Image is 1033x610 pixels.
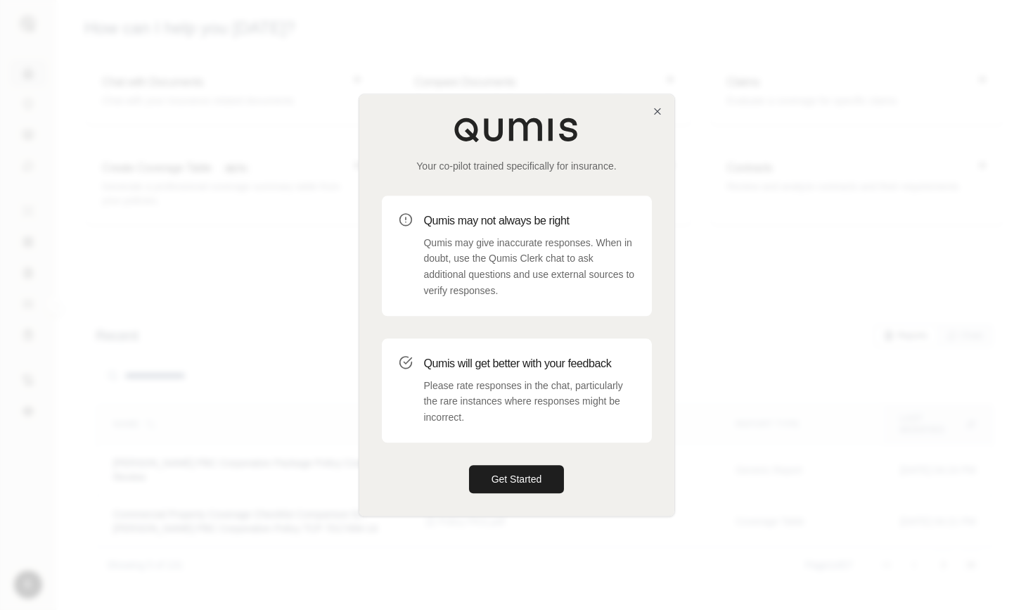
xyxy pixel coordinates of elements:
[424,235,635,299] p: Qumis may give inaccurate responses. When in doubt, use the Qumis Clerk chat to ask additional qu...
[424,378,635,426] p: Please rate responses in the chat, particularly the rare instances where responses might be incor...
[382,159,652,173] p: Your co-pilot trained specifically for insurance.
[424,355,635,372] h3: Qumis will get better with your feedback
[469,465,565,493] button: Get Started
[454,117,580,142] img: Qumis Logo
[424,212,635,229] h3: Qumis may not always be right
